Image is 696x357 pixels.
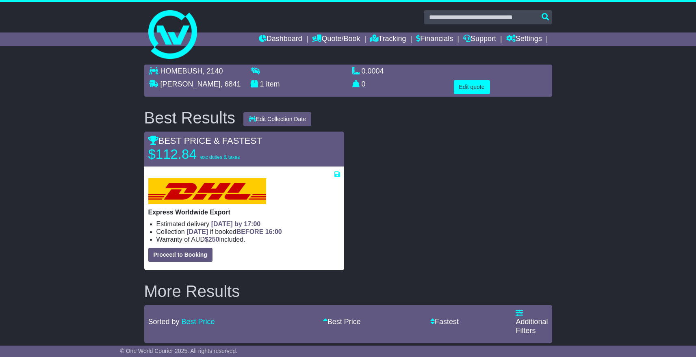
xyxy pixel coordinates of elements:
[203,67,223,75] span: , 2140
[148,318,180,326] span: Sorted by
[156,220,340,228] li: Estimated delivery
[370,32,406,46] a: Tracking
[186,228,208,235] span: [DATE]
[416,32,453,46] a: Financials
[148,146,250,162] p: $112.84
[148,136,262,146] span: BEST PRICE & FASTEST
[200,154,240,160] span: exc duties & taxes
[430,318,459,326] a: Fastest
[506,32,542,46] a: Settings
[182,318,215,326] a: Best Price
[160,67,203,75] span: HOMEBUSH
[266,80,280,88] span: item
[260,80,264,88] span: 1
[454,80,490,94] button: Edit quote
[144,282,552,300] h2: More Results
[463,32,496,46] a: Support
[148,208,340,216] p: Express Worldwide Export
[265,228,282,235] span: 16:00
[120,348,238,354] span: © One World Courier 2025. All rights reserved.
[362,67,384,75] span: 0.0004
[208,236,219,243] span: 250
[140,109,240,127] div: Best Results
[221,80,241,88] span: , 6841
[236,228,264,235] span: BEFORE
[259,32,302,46] a: Dashboard
[160,80,221,88] span: [PERSON_NAME]
[211,221,261,227] span: [DATE] by 17:00
[312,32,360,46] a: Quote/Book
[205,236,219,243] span: $
[156,236,340,243] li: Warranty of AUD included.
[186,228,282,235] span: if booked
[148,248,212,262] button: Proceed to Booking
[243,112,311,126] button: Edit Collection Date
[148,178,266,204] img: DHL: Express Worldwide Export
[156,228,340,236] li: Collection
[516,309,548,335] a: Additional Filters
[323,318,361,326] a: Best Price
[362,80,366,88] span: 0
